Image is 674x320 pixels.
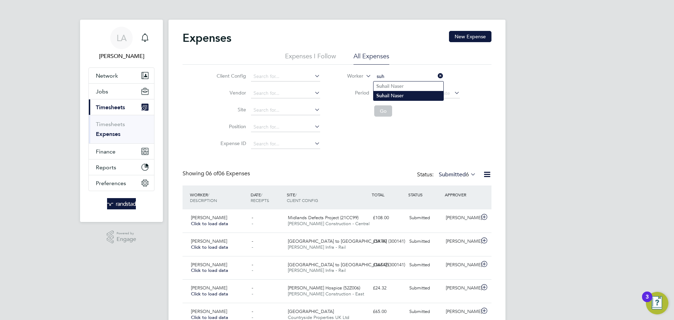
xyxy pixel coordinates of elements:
[89,159,154,175] button: Reports
[288,291,364,297] span: [PERSON_NAME] Construction - East
[288,308,334,314] span: [GEOGRAPHIC_DATA]
[252,244,253,250] span: -
[191,291,228,297] span: Click to load data
[89,144,154,159] button: Finance
[409,238,430,244] span: Submitted
[206,170,250,177] span: 06 Expenses
[252,291,253,297] span: -
[443,212,480,224] div: [PERSON_NAME]
[439,171,476,178] label: Submitted
[443,236,480,247] div: [PERSON_NAME]
[96,148,115,155] span: Finance
[191,244,228,250] span: Click to load data
[443,282,480,294] div: [PERSON_NAME]
[183,31,231,45] h2: Expenses
[409,308,430,314] span: Submitted
[646,292,668,314] button: Open Resource Center, 3 new notifications
[89,115,154,143] div: Timesheets
[370,259,407,271] div: £366.05
[646,297,649,306] div: 3
[443,306,480,318] div: [PERSON_NAME]
[251,105,320,115] input: Search for...
[88,52,154,60] span: Lynne Andrews
[191,285,227,291] span: [PERSON_NAME]
[353,52,389,65] li: All Expenses
[288,285,360,291] span: [PERSON_NAME] Hospice (52Z006)
[251,122,320,132] input: Search for...
[252,238,253,244] span: -
[251,89,320,98] input: Search for...
[183,170,251,177] div: Showing
[191,238,227,244] span: [PERSON_NAME]
[214,123,246,130] label: Position
[285,52,336,65] li: Expenses I Follow
[409,215,430,221] span: Submitted
[89,99,154,115] button: Timesheets
[208,192,209,197] span: /
[191,267,228,273] span: Click to load data
[409,285,430,291] span: Submitted
[409,262,430,268] span: Submitted
[288,215,358,221] span: Midlands Defects Project (21CC99)
[288,221,370,227] span: [PERSON_NAME] Construction - Central
[89,175,154,191] button: Preferences
[374,81,443,91] li: ail Naser
[449,31,491,42] button: New Expense
[251,139,320,149] input: Search for...
[96,104,125,111] span: Timesheets
[96,131,120,137] a: Expenses
[89,84,154,99] button: Jobs
[88,198,154,209] a: Go to home page
[191,262,227,268] span: [PERSON_NAME]
[88,27,154,60] a: LA[PERSON_NAME]
[252,285,253,291] span: -
[251,72,320,81] input: Search for...
[191,215,227,221] span: [PERSON_NAME]
[374,105,392,117] button: Go
[252,308,253,314] span: -
[96,164,116,171] span: Reports
[261,192,262,197] span: /
[252,221,253,227] span: -
[252,267,253,273] span: -
[287,197,318,203] span: CLIENT CONFIG
[425,90,450,96] span: Select date
[374,72,443,81] input: Search for...
[206,170,218,177] span: 06 of
[117,236,136,242] span: Engage
[191,308,227,314] span: [PERSON_NAME]
[251,197,269,203] span: RECEIPTS
[80,20,163,222] nav: Main navigation
[376,83,385,89] b: Suh
[107,230,137,244] a: Powered byEngage
[214,106,246,113] label: Site
[252,262,253,268] span: -
[214,140,246,146] label: Expense ID
[376,93,385,99] b: Suh
[190,197,217,203] span: DESCRIPTION
[288,262,405,268] span: [GEOGRAPHIC_DATA] to [GEOGRAPHIC_DATA] (300141)
[295,192,297,197] span: /
[417,170,477,180] div: Status:
[191,221,228,227] span: Click to load data
[374,91,443,100] li: ail Naser
[107,198,136,209] img: randstad-logo-retina.png
[370,282,407,294] div: £24.32
[370,236,407,247] div: £59.40
[96,121,125,128] a: Timesheets
[117,33,127,43] span: LA
[96,72,118,79] span: Network
[443,259,480,271] div: [PERSON_NAME]
[285,188,370,207] div: SITE
[96,180,126,187] span: Preferences
[370,306,407,318] div: £65.00
[249,188,285,207] div: DATE
[89,68,154,83] button: Network
[288,244,346,250] span: [PERSON_NAME] Infra - Rail
[188,188,249,207] div: WORKER
[96,88,108,95] span: Jobs
[370,188,407,201] div: TOTAL
[214,73,246,79] label: Client Config
[407,188,443,201] div: STATUS
[288,267,346,273] span: [PERSON_NAME] Infra - Rail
